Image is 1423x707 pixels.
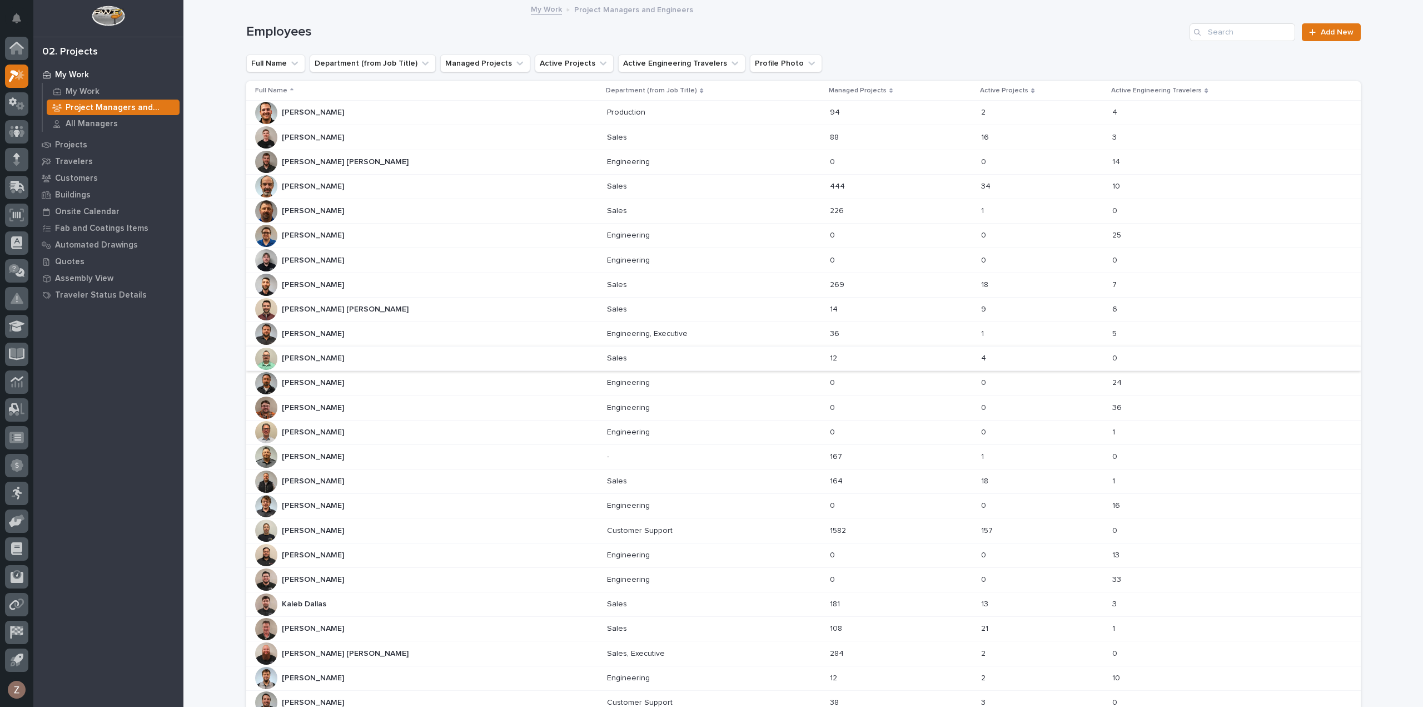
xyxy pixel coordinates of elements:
p: Department (from Job Title) [606,85,697,97]
p: Project Managers and Engineers [574,3,693,15]
p: 12 [830,352,839,363]
p: 33 [1112,573,1123,585]
p: 0 [1112,450,1120,462]
p: My Work [55,70,89,80]
button: Managed Projects [440,55,530,72]
tr: [PERSON_NAME][PERSON_NAME] Engineering, ExecutiveEngineering, Executive 3636 11 55 [246,322,1361,346]
p: Engineering, Executive [607,327,690,339]
tr: [PERSON_NAME][PERSON_NAME] EngineeringEngineering 00 00 00 [246,248,1361,273]
p: 226 [830,204,846,216]
p: 444 [830,180,847,191]
p: Sales, Executive [607,647,667,659]
p: 0 [981,573,988,585]
h1: Employees [246,24,1186,40]
span: Add New [1321,28,1354,36]
tr: [PERSON_NAME][PERSON_NAME] EngineeringEngineering 00 00 1313 [246,543,1361,567]
p: Project Managers and Engineers [66,103,175,113]
div: 02. Projects [42,46,98,58]
p: 0 [830,155,837,167]
p: 18 [981,278,991,290]
a: Buildings [33,186,183,203]
p: Sales [607,597,629,609]
p: 16 [981,131,991,142]
div: Search [1190,23,1295,41]
p: Full Name [255,85,287,97]
p: Travelers [55,157,93,167]
p: Active Engineering Travelers [1111,85,1202,97]
p: 7 [1112,278,1119,290]
p: Projects [55,140,87,150]
p: [PERSON_NAME] [282,474,346,486]
p: Sales [607,474,629,486]
p: 108 [830,622,844,634]
p: [PERSON_NAME] [282,573,346,585]
button: Department (from Job Title) [310,55,436,72]
p: 4 [981,352,988,363]
p: 2 [981,671,988,683]
tr: [PERSON_NAME][PERSON_NAME] SalesSales 108108 2121 11 [246,617,1361,641]
p: Engineering [607,155,652,167]
p: Assembly View [55,274,113,284]
p: Production [607,106,648,117]
p: 16 [1112,499,1122,511]
p: Engineering [607,499,652,511]
p: Sales [607,352,629,363]
p: 2 [981,106,988,117]
p: [PERSON_NAME] [282,499,346,511]
p: Traveler Status Details [55,290,147,300]
tr: [PERSON_NAME][PERSON_NAME] EngineeringEngineering 00 00 11 [246,420,1361,444]
p: 12 [830,671,839,683]
p: Customers [55,174,98,184]
p: 10 [1112,180,1122,191]
p: Engineering [607,376,652,388]
p: [PERSON_NAME] [282,376,346,388]
button: Profile Photo [750,55,822,72]
p: 13 [981,597,991,609]
p: Engineering [607,229,652,240]
p: 181 [830,597,842,609]
p: 1 [1112,426,1117,437]
p: 0 [830,548,837,560]
p: Onsite Calendar [55,207,120,217]
tr: [PERSON_NAME][PERSON_NAME] SalesSales 269269 1818 77 [246,273,1361,297]
p: [PERSON_NAME] [282,671,346,683]
p: [PERSON_NAME] [PERSON_NAME] [282,155,411,167]
tr: [PERSON_NAME][PERSON_NAME] SalesSales 226226 11 00 [246,199,1361,223]
p: 0 [830,499,837,511]
button: Active Engineering Travelers [618,55,745,72]
tr: [PERSON_NAME][PERSON_NAME] EngineeringEngineering 00 00 3636 [246,395,1361,420]
p: 0 [830,229,837,240]
p: 0 [981,229,988,240]
a: My Work [531,2,562,15]
p: [PERSON_NAME] [282,229,346,240]
p: 0 [981,548,988,560]
p: [PERSON_NAME] [282,352,346,363]
p: 1 [981,327,986,339]
tr: [PERSON_NAME][PERSON_NAME] SalesSales 8888 1616 33 [246,125,1361,150]
p: 36 [830,327,842,339]
button: Full Name [246,55,305,72]
tr: [PERSON_NAME][PERSON_NAME] EngineeringEngineering 00 00 3333 [246,567,1361,592]
p: Engineering [607,254,652,265]
a: All Managers [43,116,183,131]
tr: [PERSON_NAME][PERSON_NAME] Customer SupportCustomer Support 15821582 157157 00 [246,518,1361,543]
p: 9 [981,303,988,314]
a: Assembly View [33,270,183,286]
p: 14 [1112,155,1122,167]
tr: [PERSON_NAME][PERSON_NAME] EngineeringEngineering 00 00 1616 [246,494,1361,518]
a: Onsite Calendar [33,203,183,220]
p: 25 [1112,229,1123,240]
p: 3 [1112,131,1119,142]
a: Add New [1302,23,1360,41]
p: Engineering [607,401,652,413]
p: 21 [981,622,991,634]
tr: [PERSON_NAME][PERSON_NAME] EngineeringEngineering 00 00 2525 [246,224,1361,248]
p: [PERSON_NAME] [282,401,346,413]
button: Notifications [5,7,28,30]
a: Fab and Coatings Items [33,220,183,236]
p: 36 [1112,401,1124,413]
p: 0 [830,573,837,585]
p: 157 [981,524,995,536]
tr: [PERSON_NAME][PERSON_NAME] SalesSales 1212 44 00 [246,347,1361,371]
tr: Kaleb DallasKaleb Dallas SalesSales 181181 1313 33 [246,592,1361,616]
